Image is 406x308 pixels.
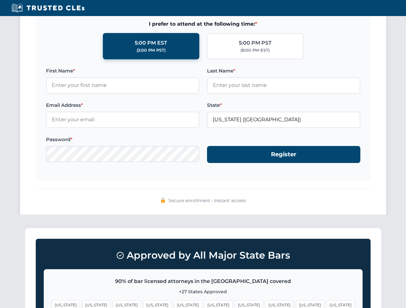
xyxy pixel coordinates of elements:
[44,247,363,264] h3: Approved by All Major State Bars
[52,288,355,295] p: +27 States Approved
[46,112,199,128] input: Enter your email
[46,136,199,143] label: Password
[10,3,86,13] img: Trusted CLEs
[207,77,360,93] input: Enter your last name
[240,47,270,54] div: (8:00 PM EST)
[46,101,199,109] label: Email Address
[160,198,166,203] img: 🔒
[46,20,360,28] span: I prefer to attend at the following time:
[207,146,360,163] button: Register
[52,277,355,286] p: 90% of bar licensed attorneys in the [GEOGRAPHIC_DATA] covered
[207,112,360,128] input: Florida (FL)
[137,47,166,54] div: (2:00 PM PST)
[207,101,360,109] label: State
[46,77,199,93] input: Enter your first name
[207,67,360,75] label: Last Name
[46,67,199,75] label: First Name
[168,197,246,204] span: Secure enrollment • Instant access
[239,39,272,47] div: 5:00 PM PST
[135,39,167,47] div: 5:00 PM EST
